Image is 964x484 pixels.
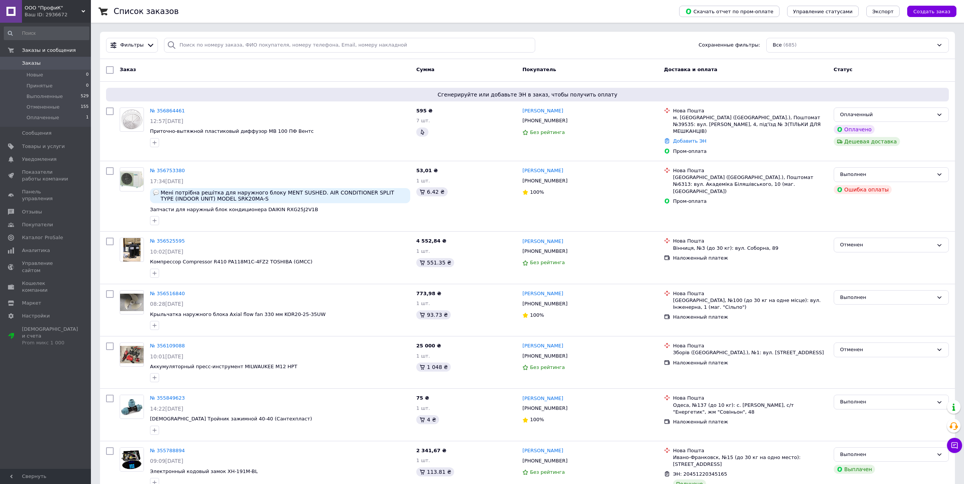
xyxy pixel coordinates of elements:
[22,260,70,274] span: Управление сайтом
[522,342,563,350] a: [PERSON_NAME]
[27,72,43,78] span: Новые
[530,312,544,318] span: 100%
[150,291,185,296] a: № 356516840
[120,167,144,191] a: Фото товару
[530,417,544,422] span: 100%
[673,138,706,144] a: Добавить ЭН
[22,300,41,307] span: Маркет
[22,169,70,182] span: Показатели работы компании
[86,72,89,78] span: 0
[22,247,50,254] span: Аналитика
[22,280,70,294] span: Кошелек компании
[25,5,81,11] span: ООО "ПрофиК"
[150,118,183,124] span: 12:57[DATE]
[150,178,183,184] span: 17:34[DATE]
[673,395,828,402] div: Нова Пошта
[81,93,89,100] span: 529
[530,469,565,475] span: Без рейтинга
[150,301,183,307] span: 08:28[DATE]
[22,339,78,346] div: Prom микс 1 000
[120,290,144,314] a: Фото товару
[150,311,326,317] a: Крыльчатка наружного блока Axial flow fan 330 мм KOR20-25-35UW
[120,42,144,49] span: Фильтры
[416,178,430,184] span: 1 шт.
[673,107,828,114] div: Нова Пошта
[22,143,65,150] span: Товары и услуги
[150,468,258,474] a: Электронный кодовый замок XH-191M-BL
[673,297,828,311] div: [GEOGRAPHIC_DATA], №100 (до 30 кг на одне місце): вул. Інженерна, 1 (маг. "Сільпо")
[793,9,853,14] span: Управление статусами
[522,238,563,245] a: [PERSON_NAME]
[153,190,159,196] img: :speech_balloon:
[22,188,70,202] span: Панель управления
[150,128,314,134] a: Приточно-вытяжной пластиковый диффузор МВ 100 ПФ Вентс
[787,6,859,17] button: Управление статусами
[673,314,828,321] div: Наложенный платеж
[150,168,185,173] a: № 356753380
[673,174,828,195] div: [GEOGRAPHIC_DATA] ([GEOGRAPHIC_DATA].), Поштомат №6313: вул. Академіка Біляшівського, 10 (маг. [G...
[416,458,430,463] span: 1 шт.
[150,395,185,401] a: № 355849623
[416,187,447,196] div: 6.42 ₴
[673,255,828,261] div: Наложенный платеж
[150,364,297,369] span: Аккумуляторный пресс-инструмент MILWAUKEE M12 HPT
[150,406,183,412] span: 14:22[DATE]
[150,259,312,265] span: Компреcсор Compressor R410 PA118M1C-4FZ2 TOSHIBA (GMCC)
[120,346,144,364] img: Фото товару
[120,238,144,262] a: Фото товару
[114,7,179,16] h1: Список заказов
[27,93,63,100] span: Выполненные
[673,245,828,252] div: Вінниця, №3 (до 30 кг): вул. Соборна, 89
[783,42,797,48] span: (685)
[530,364,565,370] span: Без рейтинга
[81,104,89,110] span: 155
[664,67,717,72] span: Доставка и оплата
[416,238,446,244] span: 4 552,84 ₴
[834,125,875,134] div: Оплачено
[150,416,312,422] a: [DEMOGRAPHIC_DATA] Тройник зажимной 40-40 (Сантехпласт)
[840,451,933,459] div: Выполнен
[872,9,894,14] span: Экспорт
[150,343,185,349] a: № 356109088
[150,238,185,244] a: № 356525595
[416,248,430,254] span: 1 шт.
[673,454,828,468] div: Ивано-Франковск, №15 (до 30 кг на одно место): [STREET_ADDRESS]
[150,458,183,464] span: 09:09[DATE]
[530,129,565,135] span: Без рейтинга
[25,11,91,18] div: Ваш ID: 2936672
[907,6,956,17] button: Создать заказ
[416,67,434,72] span: Сумма
[4,26,89,40] input: Поиск
[120,448,144,471] img: Фото товару
[120,108,144,131] img: Фото товару
[120,67,136,72] span: Заказ
[840,241,933,249] div: Отменен
[840,294,933,302] div: Выполнен
[22,209,42,215] span: Отзывы
[673,471,727,477] span: ЭН: 20451220345165
[150,448,185,453] a: № 355788894
[416,415,439,424] div: 4 ₴
[150,207,318,212] a: Запчасти для наружный блок кондиционера DAIKIN RXG25J2V1B
[673,290,828,297] div: Нова Пошта
[27,104,59,110] span: Отмененные
[673,114,828,135] div: м. [GEOGRAPHIC_DATA] ([GEOGRAPHIC_DATA].), Поштомат №39535: вул. [PERSON_NAME], 4, під'їзд № 3(ТІ...
[679,6,780,17] button: Скачать отчет по пром-оплате
[521,246,569,256] div: [PHONE_NUMBER]
[673,148,828,155] div: Пром-оплата
[120,395,144,419] img: Фото товару
[840,398,933,406] div: Выполнен
[416,300,430,306] span: 1 шт.
[86,114,89,121] span: 1
[416,395,429,401] span: 75 ₴
[773,42,782,49] span: Все
[123,238,141,261] img: Фото товару
[22,313,50,319] span: Настройки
